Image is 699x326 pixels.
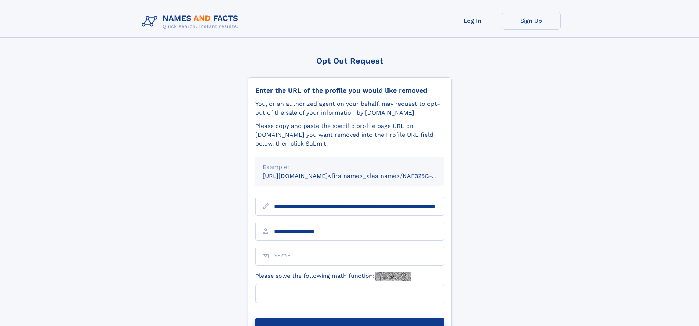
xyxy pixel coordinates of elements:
[443,12,502,30] a: Log In
[139,12,244,32] img: Logo Names and Facts
[263,172,458,179] small: [URL][DOMAIN_NAME]<firstname>_<lastname>/NAF325G-xxxxxxxx
[255,86,444,94] div: Enter the URL of the profile you would like removed
[255,272,411,281] label: Please solve the following math function:
[263,163,437,172] div: Example:
[502,12,561,30] a: Sign Up
[248,56,452,65] div: Opt Out Request
[255,100,444,117] div: You, or an authorized agent on your behalf, may request to opt-out of the sale of your informatio...
[255,122,444,148] div: Please copy and paste the specific profile page URL on [DOMAIN_NAME] you want removed into the Pr...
